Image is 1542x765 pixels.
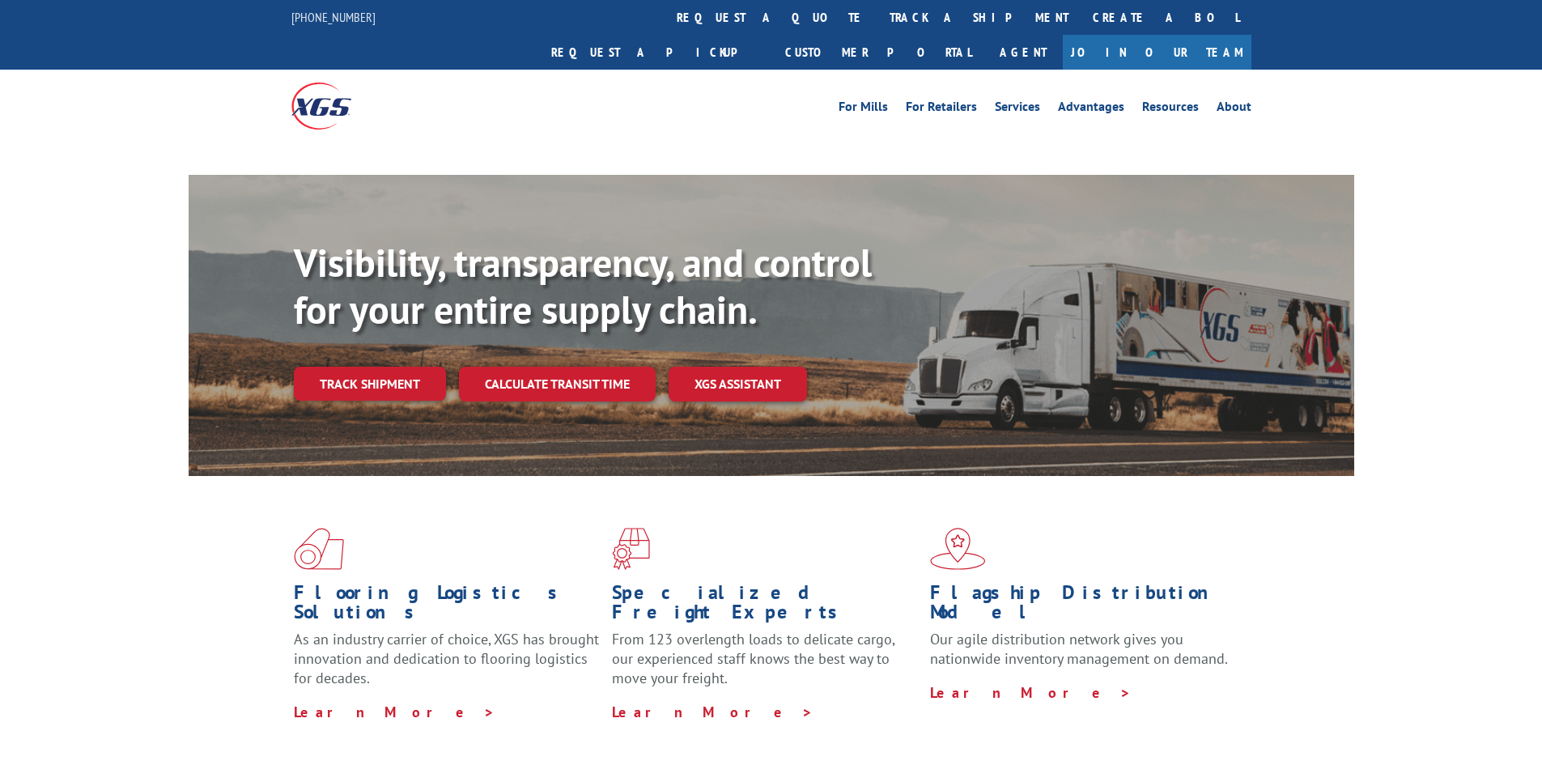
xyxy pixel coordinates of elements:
a: Learn More > [612,703,813,721]
img: xgs-icon-focused-on-flooring-red [612,528,650,570]
img: xgs-icon-total-supply-chain-intelligence-red [294,528,344,570]
a: Join Our Team [1063,35,1251,70]
a: Track shipment [294,367,446,401]
a: Agent [983,35,1063,70]
a: XGS ASSISTANT [669,367,807,402]
a: For Mills [839,100,888,118]
h1: Specialized Freight Experts [612,583,918,630]
p: From 123 overlength loads to delicate cargo, our experienced staff knows the best way to move you... [612,630,918,702]
a: Calculate transit time [459,367,656,402]
img: xgs-icon-flagship-distribution-model-red [930,528,986,570]
h1: Flagship Distribution Model [930,583,1236,630]
span: As an industry carrier of choice, XGS has brought innovation and dedication to flooring logistics... [294,630,599,687]
a: Resources [1142,100,1199,118]
a: Advantages [1058,100,1124,118]
a: Request a pickup [539,35,773,70]
a: For Retailers [906,100,977,118]
h1: Flooring Logistics Solutions [294,583,600,630]
a: Services [995,100,1040,118]
a: Customer Portal [773,35,983,70]
b: Visibility, transparency, and control for your entire supply chain. [294,237,872,334]
a: About [1217,100,1251,118]
span: Our agile distribution network gives you nationwide inventory management on demand. [930,630,1228,668]
a: Learn More > [930,683,1132,702]
a: Learn More > [294,703,495,721]
a: [PHONE_NUMBER] [291,9,376,25]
